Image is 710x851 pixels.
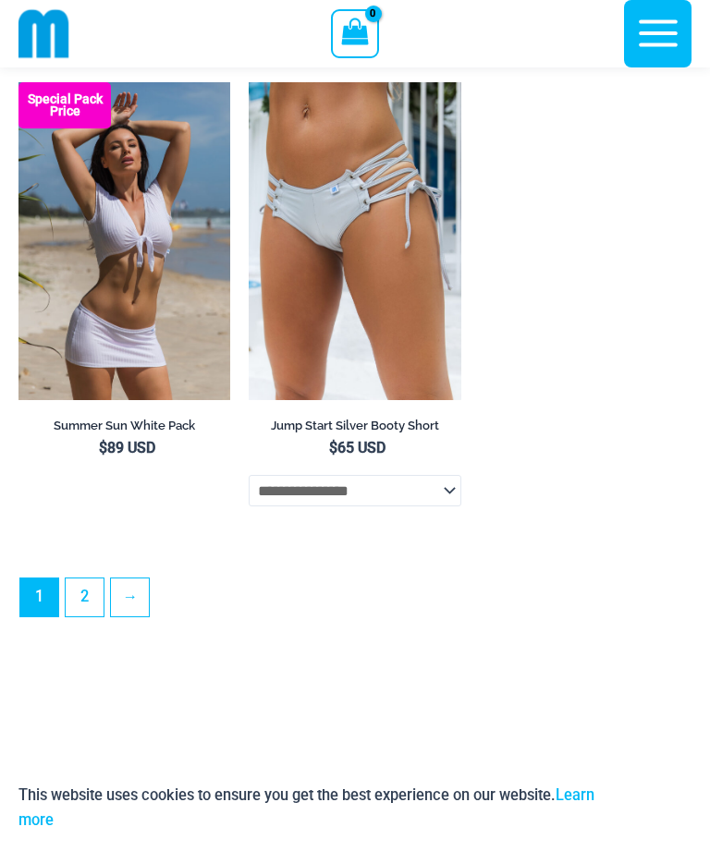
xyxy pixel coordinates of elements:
[613,783,692,833] button: Accept
[99,439,155,456] bdi: 89 USD
[249,418,460,433] h2: Jump Start Silver Booty Short
[249,82,460,400] img: Jump Start Silver 5594 Shorts 01
[329,439,337,456] span: $
[18,577,692,626] nav: Product Pagination
[18,418,230,433] h2: Summer Sun White Pack
[18,418,230,440] a: Summer Sun White Pack
[18,783,599,833] p: This website uses cookies to ensure you get the best experience on our website.
[66,578,104,616] a: Page 2
[18,82,230,400] a: Summer Sun White 9116 Top 522 Skirt 08 Summer Sun White 9116 Top 522 Skirt 10Summer Sun White 911...
[18,82,230,400] img: Summer Sun White 9116 Top 522 Skirt 08
[329,439,386,456] bdi: 65 USD
[99,439,107,456] span: $
[331,9,378,57] a: View Shopping Cart, empty
[18,93,111,117] b: Special Pack Price
[249,82,460,400] a: Jump Start Silver 5594 Shorts 01Jump Start Silver 5594 Shorts 02Jump Start Silver 5594 Shorts 02
[18,786,594,829] a: Learn more
[111,578,149,616] a: →
[20,578,58,616] span: Page 1
[249,418,460,440] a: Jump Start Silver Booty Short
[18,8,69,59] img: cropped mm emblem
